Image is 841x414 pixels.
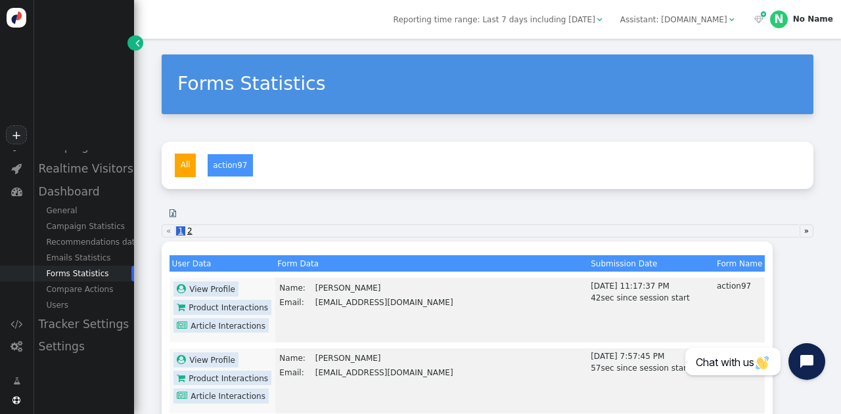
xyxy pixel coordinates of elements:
[170,255,275,272] th: User Data
[5,371,28,391] a: 
[761,10,766,19] span: 
[176,226,185,236] span: 1
[170,209,176,217] span: 
[714,278,765,342] td: action97
[714,348,765,413] td: action97
[33,266,134,281] div: Forms Statistics
[279,352,313,365] td: Name:
[279,281,313,295] td: Name:
[275,255,589,272] th: Form Data
[33,157,134,180] div: Realtime Visitors
[33,203,134,218] div: General
[591,280,712,292] div: [DATE] 11:17:37 PM
[315,296,454,309] td: [EMAIL_ADDRESS][DOMAIN_NAME]
[33,297,134,313] div: Users
[770,10,788,28] div: N
[279,296,313,309] td: Email:
[173,352,239,367] a: View Profile
[394,15,595,24] span: Reporting time range: Last 7 days including [DATE]
[597,16,602,24] span: 
[12,396,20,404] span: 
[7,8,26,28] img: logo-icon.svg
[754,16,763,24] span: 
[33,250,134,266] div: Emails Statistics
[135,37,139,49] span: 
[33,218,134,234] div: Campaign Statistics
[177,391,191,400] span: 
[11,163,22,174] span: 
[177,373,189,383] span: 
[11,318,22,329] span: 
[729,16,735,24] span: 
[11,186,22,197] span: 
[714,255,765,272] th: Form Name
[33,313,134,335] div: Tracker Settings
[162,224,175,238] a: «
[177,321,191,330] span: 
[315,352,454,365] td: [PERSON_NAME]
[173,300,271,315] a: Product Interactions
[800,224,813,238] a: »
[177,284,189,293] span: 
[11,341,22,352] span: 
[13,375,20,387] span: 
[185,226,194,236] span: 2
[315,366,454,379] td: [EMAIL_ADDRESS][DOMAIN_NAME]
[173,371,271,386] a: Product Interactions
[6,125,26,144] a: +
[793,14,833,24] div: No Name
[177,355,189,364] span: 
[33,180,134,203] div: Dashboard
[173,388,269,404] a: Article Interactions
[752,14,766,26] a:  
[173,318,269,333] a: Article Interactions
[207,154,254,178] li: action97
[591,350,712,362] div: [DATE] 7:57:45 PM
[162,203,184,224] a: 
[177,302,189,312] span: 
[173,281,239,297] a: View Profile
[127,35,143,51] a: 
[177,70,798,98] div: Forms Statistics
[315,281,454,295] td: [PERSON_NAME]
[620,14,727,26] div: Assistant: [DOMAIN_NAME]
[279,366,313,379] td: Email:
[591,292,712,304] div: 42sec since session start
[589,255,715,272] th: Submission Date
[33,234,134,250] div: Recommendations data
[33,335,134,358] div: Settings
[591,362,712,374] div: 57sec since session start
[33,281,134,297] div: Compare Actions
[175,154,196,178] li: All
